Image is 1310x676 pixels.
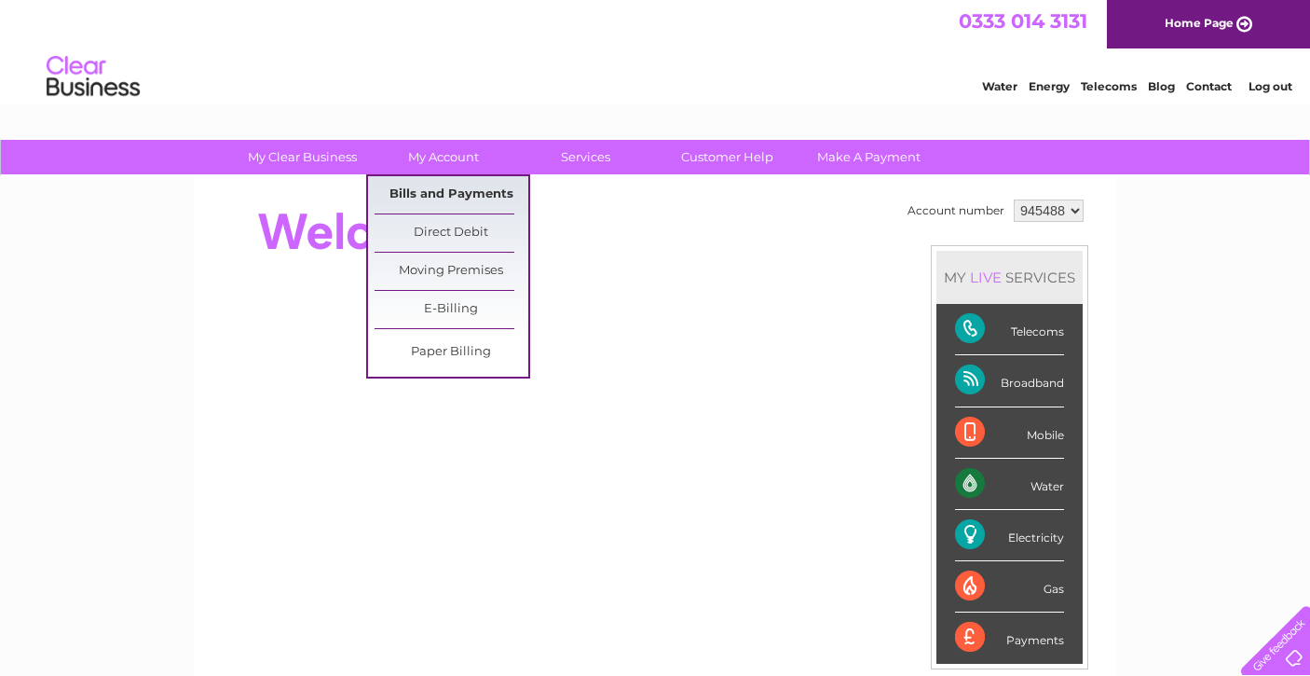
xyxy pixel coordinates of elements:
a: Moving Premises [375,253,528,290]
div: Mobile [955,407,1064,459]
a: Log out [1249,79,1292,93]
img: logo.png [46,48,141,105]
a: Direct Debit [375,214,528,252]
a: Energy [1029,79,1070,93]
div: Payments [955,613,1064,663]
a: Bills and Payments [375,176,528,214]
a: Blog [1148,79,1175,93]
a: Make A Payment [792,140,946,174]
a: My Clear Business [225,140,379,174]
a: Water [982,79,1017,93]
div: Broadband [955,355,1064,407]
div: Clear Business is a trading name of Verastar Limited (registered in [GEOGRAPHIC_DATA] No. 3667643... [216,10,1097,90]
div: Water [955,459,1064,510]
div: MY SERVICES [936,251,1083,304]
div: Electricity [955,510,1064,561]
a: Customer Help [650,140,804,174]
a: E-Billing [375,291,528,328]
div: Gas [955,561,1064,613]
a: Contact [1186,79,1232,93]
a: Paper Billing [375,334,528,371]
td: Account number [903,195,1009,227]
a: Services [509,140,662,174]
div: LIVE [966,269,1005,286]
a: Telecoms [1081,79,1137,93]
a: My Account [367,140,521,174]
div: Telecoms [955,304,1064,355]
a: 0333 014 3131 [959,9,1087,33]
